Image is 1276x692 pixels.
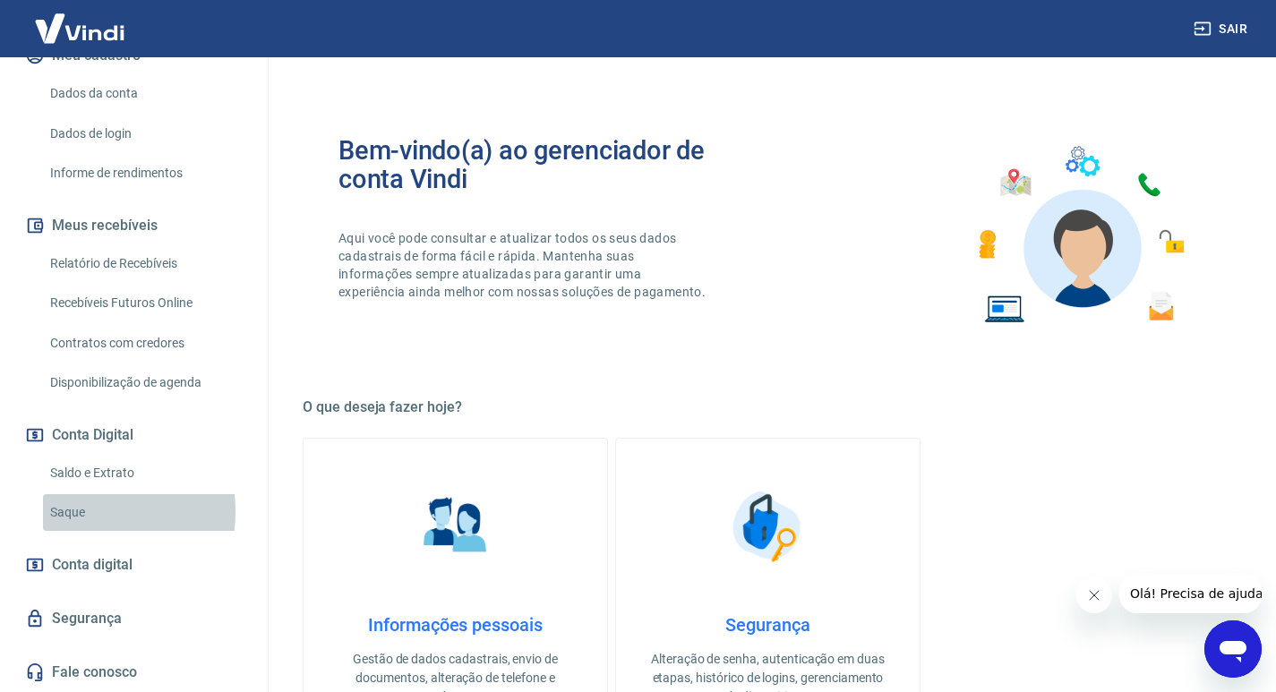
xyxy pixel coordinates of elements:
[43,155,246,192] a: Informe de rendimentos
[43,364,246,401] a: Disponibilização de agenda
[43,285,246,321] a: Recebíveis Futuros Online
[21,653,246,692] a: Fale conosco
[645,614,891,636] h4: Segurança
[43,494,246,531] a: Saque
[963,136,1197,334] img: Imagem de um avatar masculino com diversos icones exemplificando as funcionalidades do gerenciado...
[332,614,578,636] h4: Informações pessoais
[1076,577,1112,613] iframe: Fechar mensagem
[43,115,246,152] a: Dados de login
[21,545,246,585] a: Conta digital
[52,552,133,577] span: Conta digital
[43,245,246,282] a: Relatório de Recebíveis
[338,229,709,301] p: Aqui você pode consultar e atualizar todos os seus dados cadastrais de forma fácil e rápida. Mant...
[338,136,768,193] h2: Bem-vindo(a) ao gerenciador de conta Vindi
[11,13,150,27] span: Olá! Precisa de ajuda?
[21,1,138,56] img: Vindi
[21,415,246,455] button: Conta Digital
[21,599,246,638] a: Segurança
[1204,620,1262,678] iframe: Botão para abrir a janela de mensagens
[43,325,246,362] a: Contratos com credores
[43,455,246,491] a: Saldo e Extrato
[43,75,246,112] a: Dados da conta
[1119,574,1262,613] iframe: Mensagem da empresa
[411,482,501,571] img: Informações pessoais
[303,398,1233,416] h5: O que deseja fazer hoje?
[724,482,813,571] img: Segurança
[1190,13,1255,46] button: Sair
[21,206,246,245] button: Meus recebíveis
